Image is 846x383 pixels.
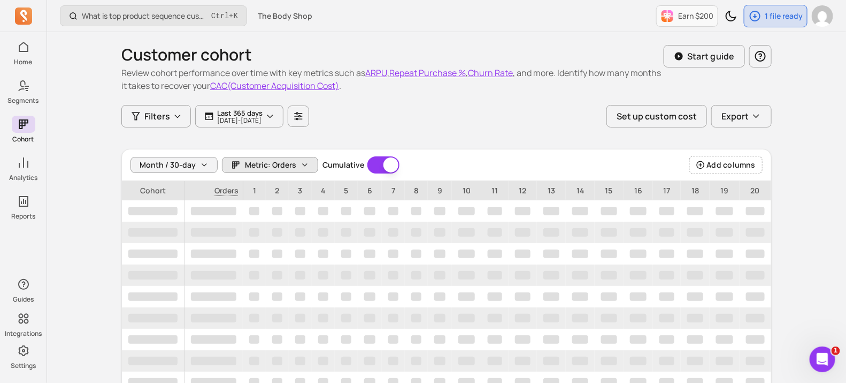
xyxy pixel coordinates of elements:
span: ‌ [191,292,236,301]
span: + [211,10,238,21]
span: ‌ [601,271,617,280]
span: Add columns [707,160,756,170]
span: Month / 30-day [140,160,196,170]
span: ‌ [687,335,703,344]
span: ‌ [128,292,178,301]
span: ‌ [716,271,733,280]
span: ‌ [249,228,259,237]
span: ‌ [191,271,236,280]
span: ‌ [388,357,398,365]
span: ‌ [458,357,475,365]
span: ‌ [434,292,445,301]
span: ‌ [746,292,765,301]
span: ‌ [458,250,475,258]
span: ‌ [128,250,178,258]
span: ‌ [191,314,236,322]
span: ‌ [488,250,502,258]
span: ‌ [515,314,531,322]
span: ‌ [318,250,328,258]
p: 6 [358,181,382,200]
span: ‌ [515,271,531,280]
span: ‌ [388,335,398,344]
span: Orders [184,181,243,200]
span: ‌ [572,335,588,344]
button: Toggle dark mode [720,5,742,27]
p: 20 [740,181,771,200]
p: 13 [537,181,566,200]
button: Last 365 days[DATE]-[DATE] [195,105,283,127]
span: ‌ [341,228,351,237]
span: ‌ [191,335,236,344]
span: Filters [144,110,170,123]
span: ‌ [488,228,502,237]
span: ‌ [434,228,445,237]
span: ‌ [295,228,305,237]
p: 17 [653,181,681,200]
span: ‌ [515,207,531,215]
button: CAC(Customer Acquisition Cost) [210,79,339,92]
span: ‌ [295,335,305,344]
span: ‌ [746,357,765,365]
button: What is top product sequence customer purchase the most in last 90 days?Ctrl+K [60,5,247,26]
kbd: K [234,12,238,20]
span: ‌ [746,228,765,237]
p: 7 [382,181,405,200]
span: ‌ [659,292,674,301]
button: 1 file ready [744,5,807,27]
p: Start guide [687,50,735,63]
span: ‌ [128,271,178,280]
span: ‌ [388,292,398,301]
span: ‌ [572,250,588,258]
span: ‌ [630,335,647,344]
label: Cumulative [322,160,364,170]
span: ‌ [601,314,617,322]
p: Earn $200 [678,11,713,21]
span: ‌ [659,271,674,280]
span: ‌ [249,335,259,344]
span: ‌ [746,250,765,258]
span: ‌ [687,314,703,322]
button: Start guide [664,45,745,67]
span: ‌ [716,250,733,258]
span: ‌ [434,271,445,280]
span: ‌ [272,335,282,344]
span: ‌ [411,314,421,322]
span: ‌ [543,335,559,344]
span: ‌ [191,228,236,237]
p: 1 file ready [765,11,803,21]
p: 3 [289,181,312,200]
span: ‌ [543,250,559,258]
span: ‌ [746,207,765,215]
span: ‌ [341,314,351,322]
span: ‌ [543,228,559,237]
span: ‌ [434,207,445,215]
span: ‌ [388,250,398,258]
span: ‌ [458,271,475,280]
span: ‌ [318,357,328,365]
span: ‌ [601,292,617,301]
span: ‌ [687,207,703,215]
span: ‌ [434,250,445,258]
p: 16 [624,181,653,200]
span: ‌ [716,357,733,365]
span: ‌ [249,271,259,280]
span: Export [721,110,749,123]
span: ‌ [572,271,588,280]
span: ‌ [543,357,559,365]
p: 9 [428,181,452,200]
span: ‌ [687,250,703,258]
span: ‌ [272,228,282,237]
span: ‌ [128,207,178,215]
span: ‌ [364,228,375,237]
span: ‌ [364,207,375,215]
span: ‌ [687,357,703,365]
span: ‌ [411,357,421,365]
span: 1 [832,347,840,355]
span: ‌ [318,271,328,280]
span: ‌ [434,335,445,344]
span: ‌ [488,271,502,280]
span: ‌ [341,271,351,280]
span: ‌ [295,292,305,301]
span: ‌ [318,228,328,237]
span: ‌ [687,292,703,301]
